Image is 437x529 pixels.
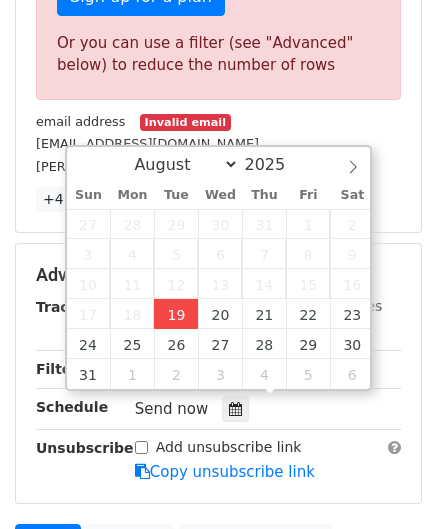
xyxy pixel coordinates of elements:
span: August 24, 2025 [67,329,111,359]
span: August 10, 2025 [67,269,111,299]
span: Thu [242,189,286,202]
span: August 9, 2025 [330,239,374,269]
span: September 6, 2025 [330,359,374,389]
small: [EMAIL_ADDRESS][DOMAIN_NAME] [36,136,259,151]
span: August 22, 2025 [286,299,330,329]
span: August 12, 2025 [154,269,198,299]
span: August 14, 2025 [242,269,286,299]
span: Tue [154,189,198,202]
span: August 16, 2025 [330,269,374,299]
span: August 4, 2025 [110,239,154,269]
span: September 1, 2025 [110,359,154,389]
span: August 21, 2025 [242,299,286,329]
span: September 4, 2025 [242,359,286,389]
span: July 28, 2025 [110,209,154,239]
span: September 3, 2025 [198,359,242,389]
span: Sun [67,189,111,202]
a: +47 more [36,187,120,212]
span: August 23, 2025 [330,299,374,329]
a: Copy unsubscribe link [135,463,315,481]
strong: Filters [36,361,87,377]
strong: Tracking [36,299,103,315]
span: August 8, 2025 [286,239,330,269]
span: Mon [110,189,154,202]
span: July 27, 2025 [67,209,111,239]
strong: Unsubscribe [36,440,134,456]
span: August 6, 2025 [198,239,242,269]
span: August 19, 2025 [154,299,198,329]
span: Wed [198,189,242,202]
span: August 15, 2025 [286,269,330,299]
span: July 30, 2025 [198,209,242,239]
span: July 31, 2025 [242,209,286,239]
small: [PERSON_NAME][EMAIL_ADDRESS][DOMAIN_NAME] [36,159,365,174]
label: Add unsubscribe link [156,437,302,458]
span: August 28, 2025 [242,329,286,359]
strong: Schedule [36,399,108,415]
div: Or you can use a filter (see "Advanced" below) to reduce the number of rows [57,32,380,77]
span: August 26, 2025 [154,329,198,359]
span: August 7, 2025 [242,239,286,269]
small: email address [36,114,125,129]
span: August 20, 2025 [198,299,242,329]
span: July 29, 2025 [154,209,198,239]
span: August 5, 2025 [154,239,198,269]
small: Invalid email [140,114,230,131]
span: August 17, 2025 [67,299,111,329]
span: August 2, 2025 [330,209,374,239]
span: Sat [330,189,374,202]
span: Fri [286,189,330,202]
span: Send now [135,400,209,418]
span: August 11, 2025 [110,269,154,299]
span: September 5, 2025 [286,359,330,389]
span: August 1, 2025 [286,209,330,239]
span: August 30, 2025 [330,329,374,359]
span: August 18, 2025 [110,299,154,329]
span: August 13, 2025 [198,269,242,299]
span: August 31, 2025 [67,359,111,389]
span: August 3, 2025 [67,239,111,269]
span: August 27, 2025 [198,329,242,359]
span: September 2, 2025 [154,359,198,389]
span: August 29, 2025 [286,329,330,359]
input: Year [239,155,311,174]
h5: Advanced [36,264,401,286]
span: August 25, 2025 [110,329,154,359]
